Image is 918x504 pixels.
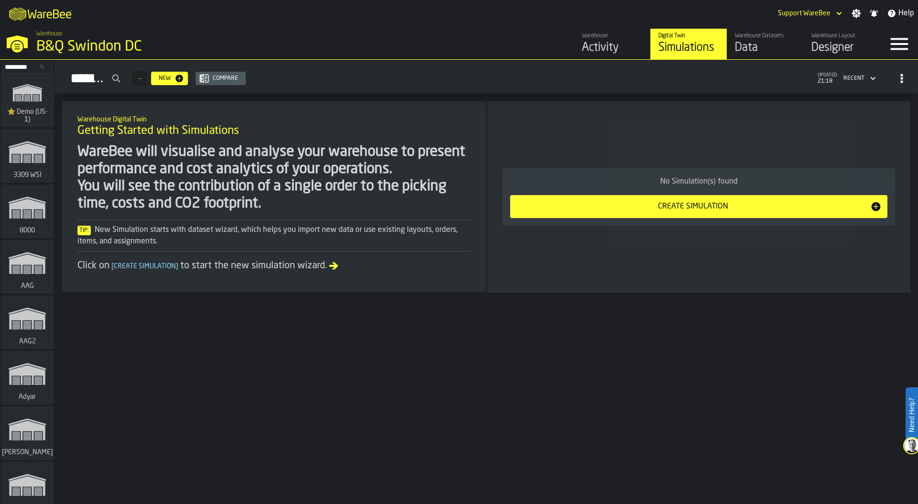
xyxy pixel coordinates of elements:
span: updated: [818,73,838,78]
div: ButtonLoadMore-Load More-Prev-First-Last [128,71,151,86]
span: AAG [19,282,36,290]
div: WareBee will visualise and analyse your warehouse to present performance and cost analytics of yo... [77,143,471,212]
span: 8000 [18,227,37,234]
span: Adyar [17,393,38,401]
span: Create Simulation [109,263,180,270]
button: button-Create Simulation [510,195,887,218]
a: link-to-/wh/i/a48af52c-c630-45b7-8bb5-6002c6d42518/simulations [650,29,727,59]
h2: Sub Title [77,114,471,123]
div: Digital Twin [658,33,719,39]
button: button-Compare [196,72,246,85]
div: Data [735,40,796,55]
a: link-to-/wh/i/27cb59bd-8ba0-4176-b0f1-d82d60966913/simulations [0,240,54,296]
div: Warehouse [582,33,643,39]
div: ItemListCard- [487,101,910,293]
span: — [138,75,142,82]
label: button-toggle-Settings [848,9,865,18]
a: link-to-/wh/i/a48af52c-c630-45b7-8bb5-6002c6d42518/feed/ [574,29,650,59]
div: Click on to start the new simulation wizard. [77,259,471,273]
div: No Simulation(s) found [510,176,887,187]
label: button-toggle-Menu [880,29,918,59]
a: link-to-/wh/i/72fe6713-8242-4c3c-8adf-5d67388ea6d5/simulations [0,406,54,462]
div: New Simulation starts with dataset wizard, which helps you import new data or use existing layout... [77,224,471,247]
label: button-toggle-Help [883,8,918,19]
a: link-to-/wh/i/ba0ffe14-8e36-4604-ab15-0eac01efbf24/simulations [0,296,54,351]
div: New [155,75,175,82]
div: DropdownMenuValue-Support WareBee [774,8,844,19]
a: link-to-/wh/i/b2e041e4-2753-4086-a82a-958e8abdd2c7/simulations [0,185,54,240]
span: 3309 WSI [11,171,44,179]
span: ] [176,263,178,270]
span: Warehouse [36,31,62,37]
div: DropdownMenuValue-4 [840,73,878,84]
div: Create Simulation [516,201,870,212]
div: Warehouse Layout [811,33,872,39]
a: link-to-/wh/i/103622fe-4b04-4da1-b95f-2619b9c959cc/simulations [0,74,54,129]
a: link-to-/wh/i/d1ef1afb-ce11-4124-bdae-ba3d01893ec0/simulations [0,129,54,185]
label: Need Help? [907,388,917,442]
div: ItemListCard- [62,101,486,292]
span: ⭐ Demo (US-1) [4,108,50,123]
a: link-to-/wh/i/a48af52c-c630-45b7-8bb5-6002c6d42518/data [727,29,803,59]
div: Compare [209,75,242,82]
span: Help [898,8,914,19]
button: button-New [151,72,188,85]
span: Tip: [77,226,91,235]
div: B&Q Swindon DC [36,38,295,55]
h2: button-Simulations [55,60,918,94]
div: DropdownMenuValue-4 [843,75,864,82]
span: 21:18 [818,78,838,85]
div: Designer [811,40,872,55]
div: Warehouse Datasets [735,33,796,39]
span: Getting Started with Simulations [77,123,239,139]
a: link-to-/wh/i/a48af52c-c630-45b7-8bb5-6002c6d42518/designer [803,29,880,59]
div: DropdownMenuValue-Support WareBee [778,10,831,17]
div: title-Getting Started with Simulations [70,109,479,143]
div: Simulations [658,40,719,55]
span: [ [111,263,114,270]
div: Activity [582,40,643,55]
span: AAG2 [17,338,38,345]
a: link-to-/wh/i/862141b4-a92e-43d2-8b2b-6509793ccc83/simulations [0,351,54,406]
label: button-toggle-Notifications [865,9,883,18]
